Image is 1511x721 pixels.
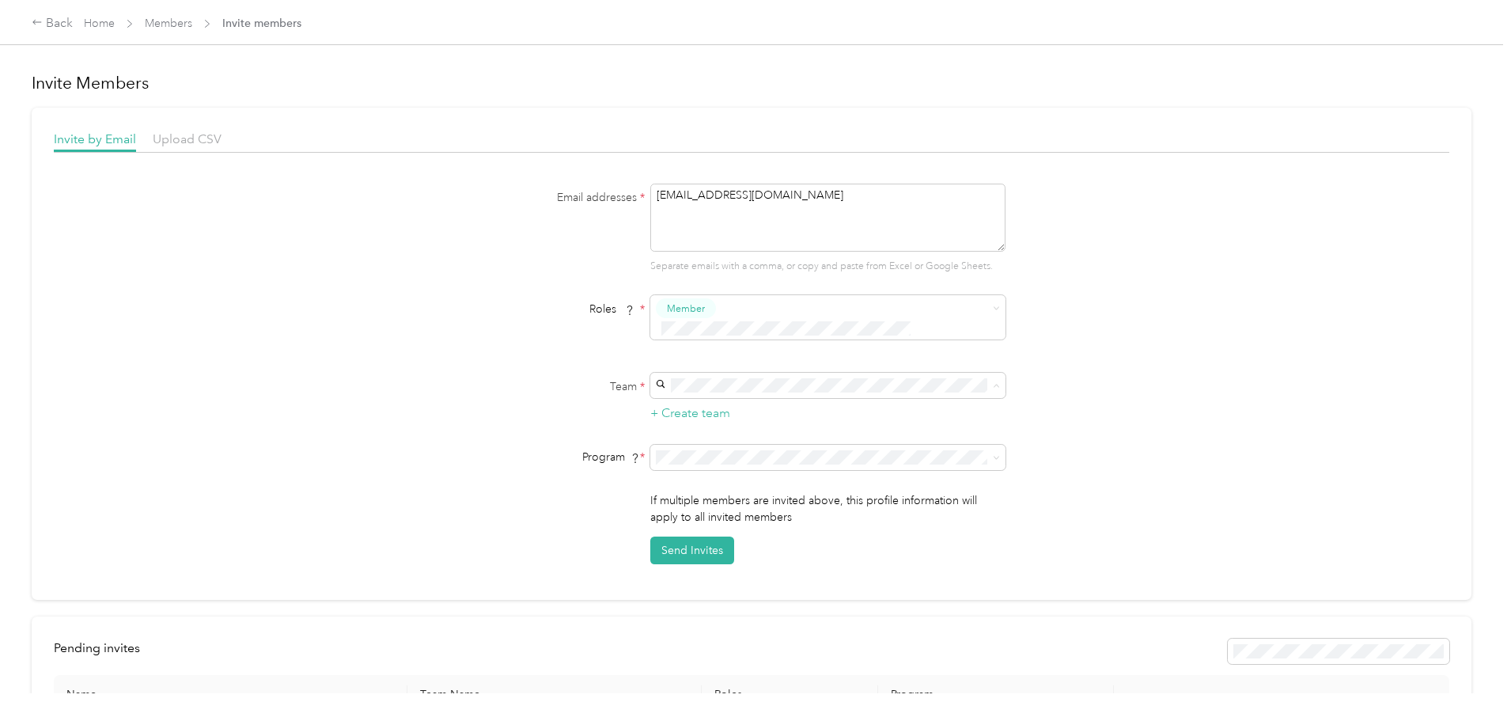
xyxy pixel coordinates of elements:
[667,301,705,315] span: Member
[32,72,1471,94] h1: Invite Members
[145,17,192,30] a: Members
[222,15,301,32] span: Invite members
[54,640,140,655] span: Pending invites
[32,14,73,33] div: Back
[54,639,151,664] div: left-menu
[54,131,136,146] span: Invite by Email
[650,260,1005,274] p: Separate emails with a comma, or copy and paste from Excel or Google Sheets.
[1422,632,1511,721] iframe: Everlance-gr Chat Button Frame
[447,449,645,465] div: Program
[650,537,734,564] button: Send Invites
[447,189,645,206] label: Email addresses
[656,298,716,318] button: Member
[407,675,702,715] th: Team Name
[878,675,1114,715] th: Program
[84,17,115,30] a: Home
[153,131,222,146] span: Upload CSV
[1228,639,1449,664] div: Resend all invitations
[447,378,645,395] label: Team
[54,639,1449,664] div: info-bar
[584,297,640,321] span: Roles
[702,675,878,715] th: Roles
[650,492,1005,526] p: If multiple members are invited above, this profile information will apply to all invited members
[54,675,407,715] th: Name
[650,184,1005,252] textarea: [EMAIL_ADDRESS][DOMAIN_NAME]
